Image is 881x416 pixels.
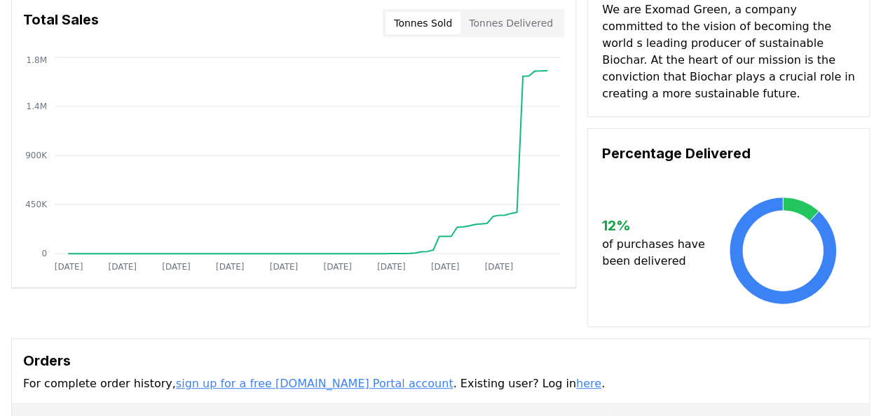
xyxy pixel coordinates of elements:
button: Tonnes Sold [385,12,460,34]
tspan: 1.4M [27,102,47,111]
h3: Orders [23,350,858,371]
h3: 12 % [602,215,711,236]
h3: Percentage Delivered [602,143,855,164]
p: For complete order history, . Existing user? Log in . [23,375,858,392]
p: We are Exomad Green, a company committed to the vision of becoming the world s leading producer o... [602,1,855,102]
tspan: [DATE] [55,262,83,272]
h3: Total Sales [23,9,99,37]
tspan: [DATE] [485,262,514,272]
tspan: [DATE] [270,262,299,272]
tspan: [DATE] [108,262,137,272]
tspan: [DATE] [431,262,460,272]
tspan: [DATE] [323,262,352,272]
tspan: [DATE] [162,262,191,272]
tspan: 900K [25,151,48,160]
p: of purchases have been delivered [602,236,711,270]
tspan: 450K [25,200,48,209]
tspan: [DATE] [216,262,245,272]
tspan: 1.8M [27,55,47,65]
button: Tonnes Delivered [460,12,561,34]
tspan: 0 [41,249,47,258]
a: here [576,377,601,390]
a: sign up for a free [DOMAIN_NAME] Portal account [176,377,453,390]
tspan: [DATE] [377,262,406,272]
